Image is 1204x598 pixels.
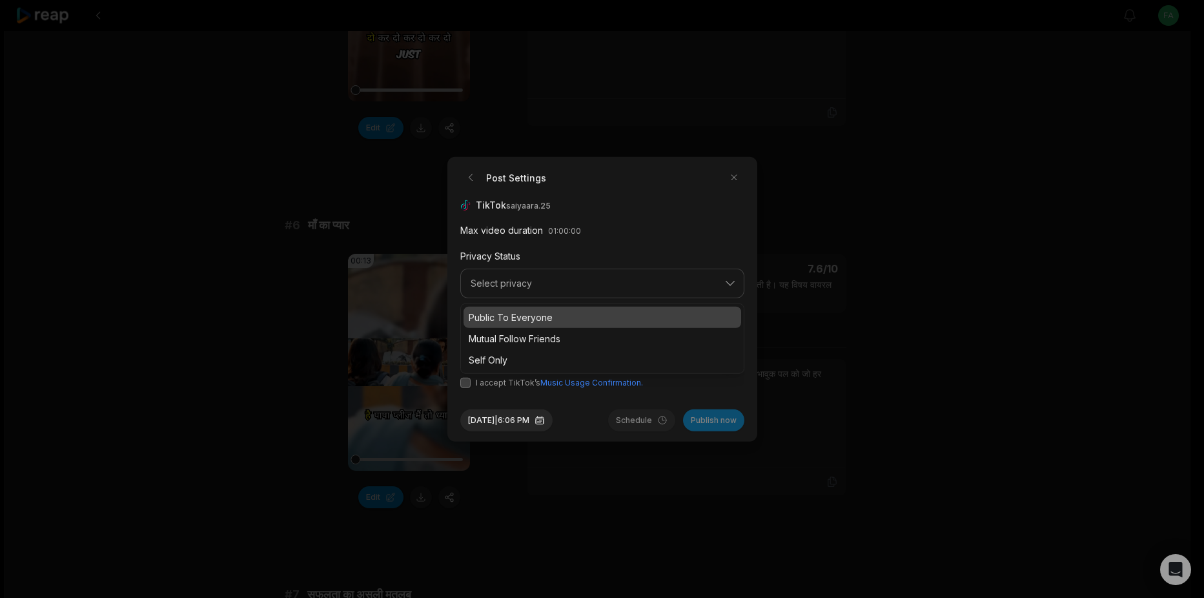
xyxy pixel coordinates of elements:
h2: Post Settings [460,167,546,188]
p: Self Only [469,353,736,366]
span: I accept TikTok’s [476,376,643,388]
label: Max video duration [460,225,543,236]
button: [DATE]|6:06 PM [460,409,553,431]
span: Select privacy [471,278,716,289]
div: Select privacy [460,303,744,373]
button: Publish now [683,409,744,431]
button: Schedule [608,409,675,431]
p: Mutual Follow Friends [469,331,736,345]
p: Public To Everyone [469,310,736,324]
span: TikTok [476,198,553,212]
label: Privacy Status [460,251,520,262]
a: Music Usage Confirmation. [540,377,643,387]
span: 01:00:00 [548,226,581,236]
span: saiyaara.25 [506,201,551,211]
button: Select privacy [460,269,744,298]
